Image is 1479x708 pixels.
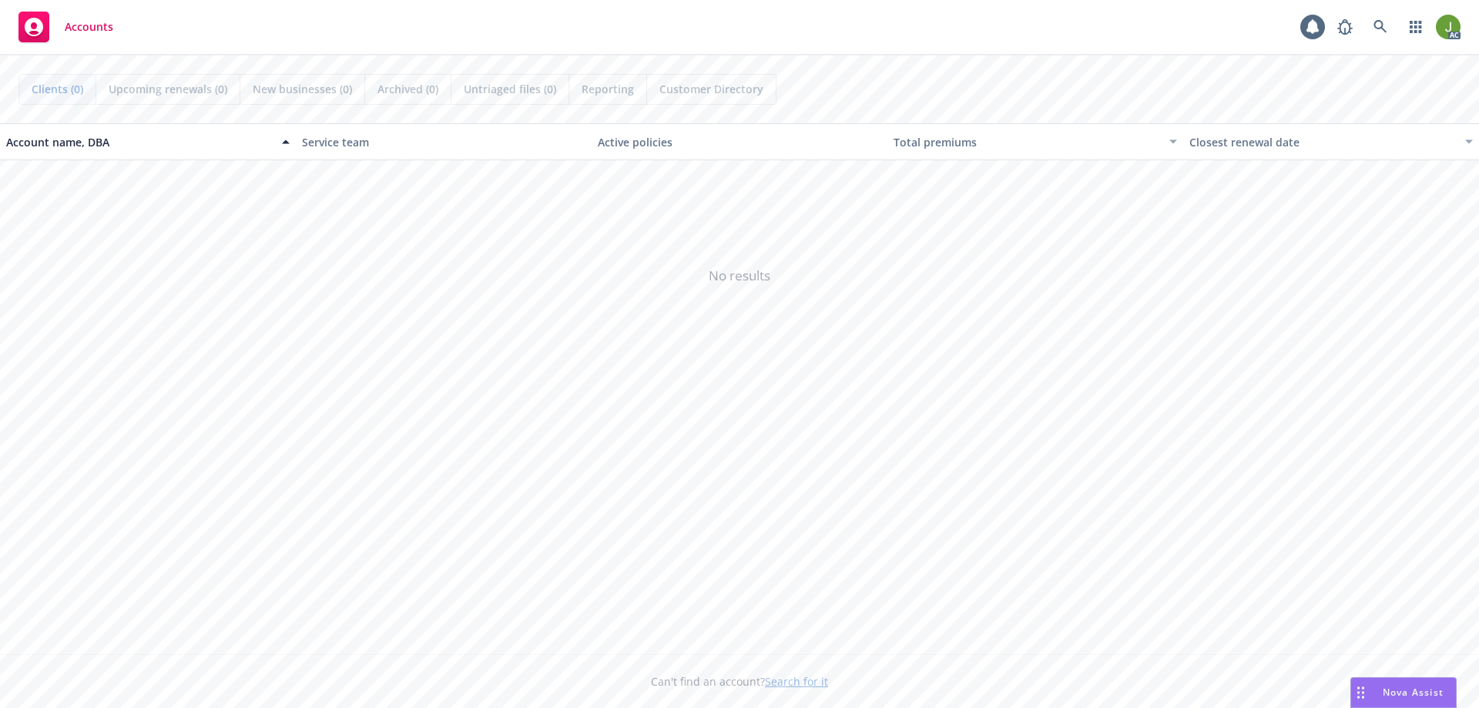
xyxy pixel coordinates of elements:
a: Search [1365,12,1396,42]
div: Active policies [598,134,881,150]
button: Total premiums [887,123,1183,160]
div: Closest renewal date [1189,134,1456,150]
span: Accounts [65,21,113,33]
button: Active policies [592,123,887,160]
div: Total premiums [894,134,1160,150]
button: Closest renewal date [1183,123,1479,160]
span: Customer Directory [659,81,763,97]
a: Search for it [765,674,828,689]
span: New businesses (0) [253,81,352,97]
span: Reporting [582,81,634,97]
a: Switch app [1400,12,1431,42]
a: Report a Bug [1330,12,1360,42]
span: Nova Assist [1383,686,1444,699]
div: Service team [302,134,585,150]
button: Service team [296,123,592,160]
div: Drag to move [1351,678,1370,707]
span: Clients (0) [32,81,83,97]
span: Archived (0) [377,81,438,97]
button: Nova Assist [1350,677,1457,708]
span: Can't find an account? [651,673,828,690]
div: Account name, DBA [6,134,273,150]
img: photo [1436,15,1461,39]
span: Upcoming renewals (0) [109,81,227,97]
span: Untriaged files (0) [464,81,556,97]
a: Accounts [12,5,119,49]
